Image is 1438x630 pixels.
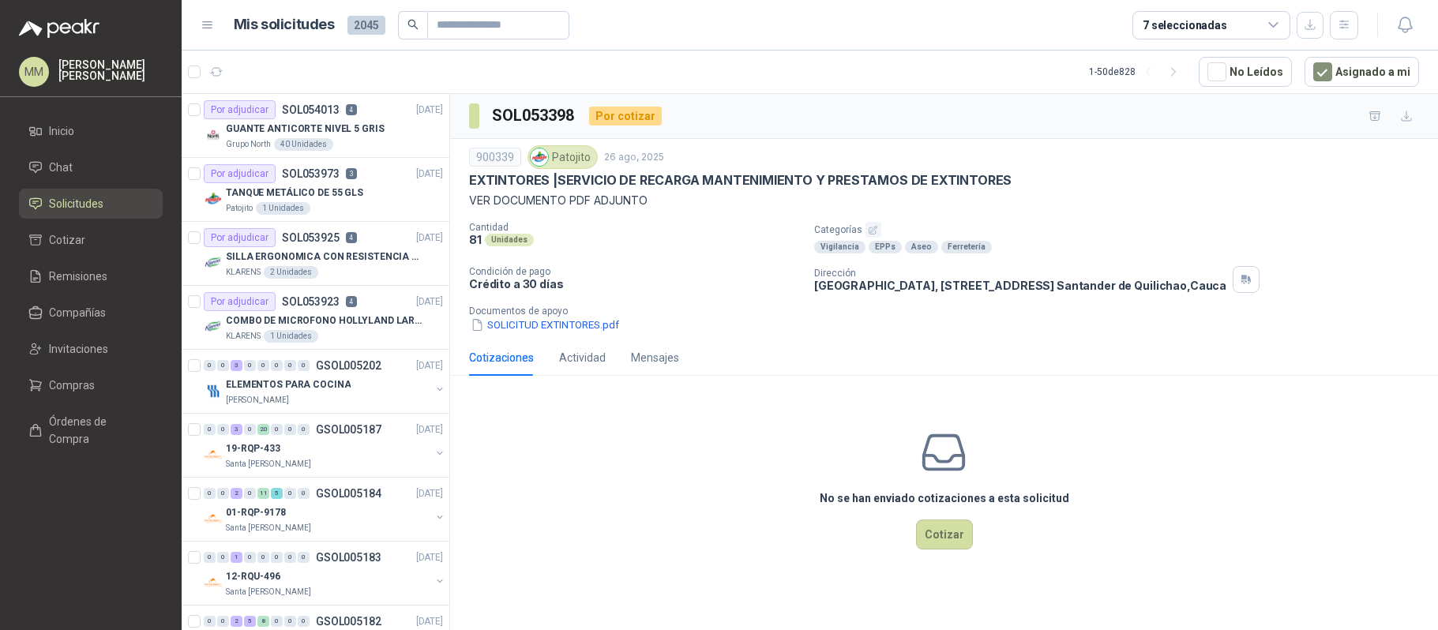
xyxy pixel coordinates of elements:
p: 12-RQU-496 [226,569,280,584]
p: SOL054013 [282,104,340,115]
div: 0 [271,360,283,371]
button: No Leídos [1199,57,1292,87]
p: KLARENS [226,266,261,279]
p: 4 [346,104,357,115]
div: 0 [217,360,229,371]
p: TANQUE METÁLICO DE 55 GLS [226,186,363,201]
div: Cotizaciones [469,349,534,366]
span: Órdenes de Compra [49,413,148,448]
p: VER DOCUMENTO PDF ADJUNTO [469,192,1419,209]
div: 0 [271,616,283,627]
div: Aseo [905,241,938,253]
p: Cantidad [469,222,802,233]
p: [DATE] [416,358,443,373]
span: search [407,19,419,30]
div: 1 Unidades [256,202,310,215]
p: [DATE] [416,486,443,501]
img: Company Logo [204,509,223,528]
p: 01-RQP-9178 [226,505,286,520]
p: 3 [346,168,357,179]
div: Por adjudicar [204,164,276,183]
a: Compras [19,370,163,400]
div: 0 [298,424,310,435]
div: 2 [231,616,242,627]
img: Company Logo [204,381,223,400]
p: 19-RQP-433 [226,441,280,456]
p: 81 [469,233,482,246]
a: 0 0 3 0 20 0 0 0 GSOL005187[DATE] Company Logo19-RQP-433Santa [PERSON_NAME] [204,420,446,471]
h3: SOL053398 [492,103,576,128]
div: 0 [257,552,269,563]
div: EPPs [869,241,902,253]
p: GSOL005182 [316,616,381,627]
p: SOL053923 [282,296,340,307]
p: GUANTE ANTICORTE NIVEL 5 GRIS [226,122,385,137]
a: Cotizar [19,225,163,255]
a: Por adjudicarSOL0539254[DATE] Company LogoSILLA ERGONOMICA CON RESISTENCIA A 150KGKLARENS2 Unidades [182,222,449,286]
a: Remisiones [19,261,163,291]
img: Company Logo [204,445,223,464]
div: Por cotizar [589,107,662,126]
p: EXTINTORES | SERVICIO DE RECARGA MANTENIMIENTO Y PRESTAMOS DE EXTINTORES [469,172,1012,189]
div: 0 [257,360,269,371]
a: Órdenes de Compra [19,407,163,454]
p: COMBO DE MICROFONO HOLLYLAND LARK M2 [226,313,422,328]
div: 0 [204,616,216,627]
span: Chat [49,159,73,176]
p: GSOL005184 [316,488,381,499]
p: Santa [PERSON_NAME] [226,586,311,598]
div: 2 [231,488,242,499]
img: Logo peakr [19,19,99,38]
p: [DATE] [416,614,443,629]
img: Company Logo [531,148,548,166]
div: 11 [257,488,269,499]
p: Patojito [226,202,253,215]
div: 20 [257,424,269,435]
div: 3 [231,424,242,435]
div: 0 [217,552,229,563]
div: 40 Unidades [274,138,333,151]
span: Inicio [49,122,74,140]
p: [DATE] [416,103,443,118]
p: GSOL005183 [316,552,381,563]
div: 1 - 50 de 828 [1089,59,1186,84]
p: [DATE] [416,167,443,182]
div: 7 seleccionadas [1143,17,1227,34]
p: [PERSON_NAME] [226,394,289,407]
a: Por adjudicarSOL0539234[DATE] Company LogoCOMBO DE MICROFONO HOLLYLAND LARK M2KLARENS1 Unidades [182,286,449,350]
img: Company Logo [204,317,223,336]
div: 0 [284,488,296,499]
div: 5 [244,616,256,627]
div: 0 [244,424,256,435]
p: [DATE] [416,422,443,437]
a: Invitaciones [19,334,163,364]
div: 0 [298,488,310,499]
div: 0 [298,360,310,371]
div: 0 [217,616,229,627]
a: 0 0 2 0 11 5 0 0 GSOL005184[DATE] Company Logo01-RQP-9178Santa [PERSON_NAME] [204,484,446,534]
p: SILLA ERGONOMICA CON RESISTENCIA A 150KG [226,249,422,264]
div: Ferretería [941,241,992,253]
div: Unidades [485,234,534,246]
div: 0 [204,360,216,371]
span: Cotizar [49,231,85,249]
a: Inicio [19,116,163,146]
img: Company Logo [204,253,223,272]
button: SOLICITUD EXTINTORES.pdf [469,317,621,333]
span: Compras [49,377,95,394]
p: ELEMENTOS PARA COCINA [226,377,351,392]
div: 0 [217,488,229,499]
div: Actividad [559,349,606,366]
div: 1 [231,552,242,563]
div: 0 [284,552,296,563]
span: Solicitudes [49,195,103,212]
p: 4 [346,296,357,307]
div: Vigilancia [814,241,865,253]
p: KLARENS [226,330,261,343]
div: 0 [204,488,216,499]
div: 0 [204,552,216,563]
p: Categorías [814,222,1432,238]
div: 0 [271,424,283,435]
div: Por adjudicar [204,292,276,311]
div: 0 [244,360,256,371]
